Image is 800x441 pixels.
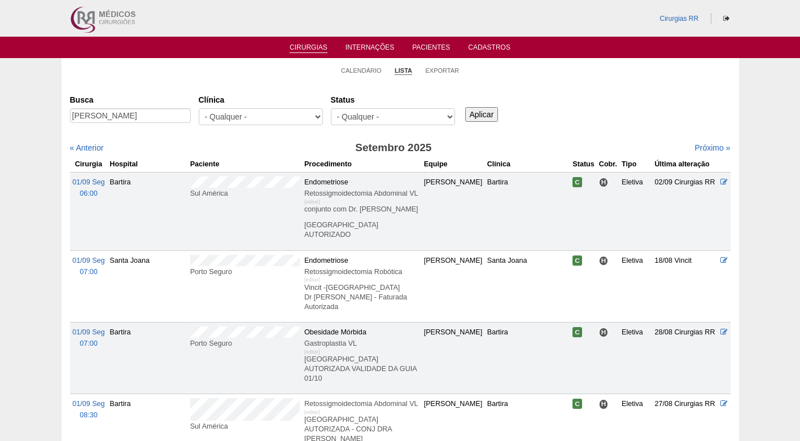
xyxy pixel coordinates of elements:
th: Cirurgia [70,156,108,173]
span: 01/09 Seg [72,257,104,264]
td: Santa Joana [485,250,571,322]
span: 01/09 Seg [72,178,104,186]
th: Status [570,156,597,173]
label: Busca [70,94,191,105]
div: [editar] [304,346,320,358]
div: Retossigmoidectomia Abdominal VL [304,188,419,199]
td: Eletiva [619,250,652,322]
label: Clínica [199,94,323,105]
a: Lista [395,67,412,75]
td: Endometriose [302,172,422,250]
span: Hospital [599,328,609,337]
td: [PERSON_NAME] [422,322,485,394]
div: Sul América [190,421,300,432]
span: Hospital [599,399,609,409]
p: conjunto com Dr. [PERSON_NAME] [304,205,419,214]
p: Vincit -[GEOGRAPHIC_DATA] Dr [PERSON_NAME] - Faturada Autorizada [304,283,419,312]
label: Status [331,94,455,105]
a: Editar [720,328,728,336]
th: Paciente [188,156,302,173]
td: [PERSON_NAME] [422,250,485,322]
div: Retossigmoidectomia Robótica [304,266,419,277]
div: Porto Seguro [190,338,300,349]
a: Cirurgias RR [659,15,698,23]
a: Exportar [425,67,459,74]
div: Sul América [190,188,300,199]
a: 01/09 Seg 07:00 [72,328,104,347]
a: Cadastros [468,43,510,55]
a: Internações [346,43,395,55]
h3: Setembro 2025 [228,140,558,156]
span: 07:00 [80,339,98,347]
td: Bartira [485,322,571,394]
span: 08:30 [80,411,98,419]
span: Confirmada [572,177,582,187]
a: Próximo » [694,143,730,152]
td: [PERSON_NAME] [422,172,485,250]
i: Sair [723,15,729,22]
th: Hospital [107,156,187,173]
a: Editar [720,178,728,186]
td: 02/09 Cirurgias RR [652,172,718,250]
span: 07:00 [80,268,98,276]
td: Bartira [485,172,571,250]
th: Procedimento [302,156,422,173]
input: Digite os termos que você deseja procurar. [70,108,191,123]
p: [GEOGRAPHIC_DATA] AUTORIZADO [304,220,419,240]
td: 18/08 Vincit [652,250,718,322]
th: Cobr. [597,156,619,173]
span: Confirmada [572,255,582,266]
div: [editar] [304,407,320,418]
td: Bartira [107,322,187,394]
a: Pacientes [412,43,450,55]
span: Hospital [599,256,609,266]
td: 28/08 Cirurgias RR [652,322,718,394]
div: [editar] [304,196,320,208]
td: Endometriose [302,250,422,322]
td: Eletiva [619,322,652,394]
input: Aplicar [465,107,499,122]
th: Última alteração [652,156,718,173]
div: [editar] [304,274,320,285]
td: Eletiva [619,172,652,250]
a: « Anterior [70,143,104,152]
span: Confirmada [572,399,582,409]
a: 01/09 Seg 08:30 [72,400,104,419]
td: Santa Joana [107,250,187,322]
td: Obesidade Mórbida [302,322,422,394]
span: 01/09 Seg [72,328,104,336]
td: Bartira [107,172,187,250]
a: Calendário [341,67,382,74]
div: Retossigmoidectomia Abdominal VL [304,398,419,409]
th: Clínica [485,156,571,173]
a: Editar [720,257,728,264]
th: Tipo [619,156,652,173]
span: Confirmada [572,327,582,337]
th: Equipe [422,156,485,173]
div: Gastroplastia VL [304,338,419,349]
span: Hospital [599,178,609,187]
span: 01/09 Seg [72,400,104,408]
a: Cirurgias [290,43,327,53]
a: Editar [720,400,728,408]
a: 01/09 Seg 07:00 [72,257,104,276]
span: 06:00 [80,189,98,197]
p: [GEOGRAPHIC_DATA] AUTORIZADA VALIDADE DA GUIA 01/10 [304,355,419,383]
a: 01/09 Seg 06:00 [72,178,104,197]
div: Porto Seguro [190,266,300,277]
